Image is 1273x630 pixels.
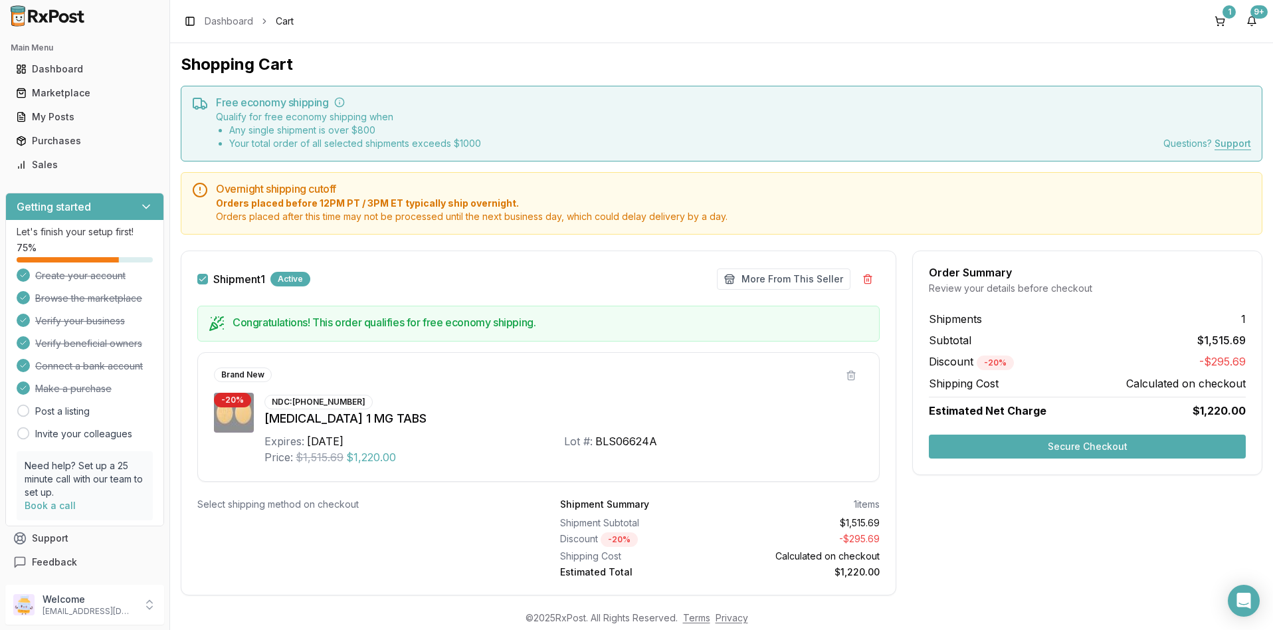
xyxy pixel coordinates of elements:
span: -$295.69 [1199,354,1246,370]
div: 9+ [1250,5,1268,19]
div: Dashboard [16,62,153,76]
a: Terms [683,612,710,623]
li: Your total order of all selected shipments exceeds $ 1000 [229,137,481,150]
div: Select shipping method on checkout [197,498,518,511]
a: Post a listing [35,405,90,418]
img: User avatar [13,594,35,615]
div: Estimated Total [560,566,715,579]
span: 1 [1241,311,1246,327]
p: [EMAIL_ADDRESS][DOMAIN_NAME] [43,606,135,617]
div: Sales [16,158,153,171]
h5: Congratulations! This order qualifies for free economy shipping. [233,317,868,328]
li: Any single shipment is over $ 800 [229,124,481,137]
a: Dashboard [205,15,253,28]
div: 1 items [854,498,880,511]
span: $1,515.69 [296,449,343,465]
a: Invite your colleagues [35,427,132,441]
div: My Posts [16,110,153,124]
span: Cart [276,15,294,28]
button: Sales [5,154,164,175]
div: Shipment Summary [560,498,649,511]
span: Create your account [35,269,126,282]
a: Dashboard [11,57,159,81]
div: Review your details before checkout [929,282,1246,295]
div: Open Intercom Messenger [1228,585,1260,617]
span: $1,515.69 [1197,332,1246,348]
div: - 20 % [601,532,638,547]
a: Book a call [25,500,76,511]
div: Shipping Cost [560,550,715,563]
div: Expires: [264,433,304,449]
button: Marketplace [5,82,164,104]
a: Sales [11,153,159,177]
button: 9+ [1241,11,1262,32]
button: My Posts [5,106,164,128]
div: - 20 % [214,393,251,407]
span: Make a purchase [35,382,112,395]
h3: Getting started [17,199,91,215]
span: 75 % [17,241,37,255]
span: Orders placed before 12PM PT / 3PM ET typically ship overnight. [216,197,1251,210]
span: Feedback [32,556,77,569]
div: NDC: [PHONE_NUMBER] [264,395,373,409]
div: Calculated on checkout [725,550,880,563]
a: Privacy [716,612,748,623]
span: Connect a bank account [35,360,143,373]
h5: Overnight shipping cutoff [216,183,1251,194]
h5: Free economy shipping [216,97,1251,108]
span: $1,220.00 [1193,403,1246,419]
p: Need help? Set up a 25 minute call with our team to set up. [25,459,145,499]
button: More From This Seller [717,268,850,290]
button: Secure Checkout [929,435,1246,459]
p: Welcome [43,593,135,606]
div: Active [270,272,310,286]
button: Purchases [5,130,164,152]
button: Support [5,526,164,550]
div: Brand New [214,367,272,382]
button: 1 [1209,11,1230,32]
div: BLS06624A [595,433,657,449]
span: Calculated on checkout [1126,375,1246,391]
div: Questions? [1163,137,1251,150]
a: My Posts [11,105,159,129]
span: Browse the marketplace [35,292,142,305]
div: Order Summary [929,267,1246,278]
span: Orders placed after this time may not be processed until the next business day, which could delay... [216,210,1251,223]
div: Discount [560,532,715,547]
img: RxPost Logo [5,5,90,27]
span: Verify your business [35,314,125,328]
div: 1 [1223,5,1236,19]
button: Dashboard [5,58,164,80]
div: $1,515.69 [725,516,880,530]
button: Feedback [5,550,164,574]
nav: breadcrumb [205,15,294,28]
p: Let's finish your setup first! [17,225,153,239]
h2: Main Menu [11,43,159,53]
span: Discount [929,355,1014,368]
label: Shipment 1 [213,274,265,284]
span: Shipments [929,311,982,327]
div: $1,220.00 [725,566,880,579]
div: - $295.69 [725,532,880,547]
span: Estimated Net Charge [929,404,1046,417]
a: Marketplace [11,81,159,105]
div: Lot #: [564,433,593,449]
span: $1,220.00 [346,449,396,465]
span: Verify beneficial owners [35,337,142,350]
div: [DATE] [307,433,343,449]
div: Purchases [16,134,153,148]
div: [MEDICAL_DATA] 1 MG TABS [264,409,863,428]
a: Purchases [11,129,159,153]
h1: Shopping Cart [181,54,1262,75]
div: - 20 % [977,356,1014,370]
span: Subtotal [929,332,971,348]
div: Price: [264,449,293,465]
img: Rexulti 1 MG TABS [214,393,254,433]
div: Qualify for free economy shipping when [216,110,481,150]
span: Shipping Cost [929,375,999,391]
div: Marketplace [16,86,153,100]
div: Shipment Subtotal [560,516,715,530]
